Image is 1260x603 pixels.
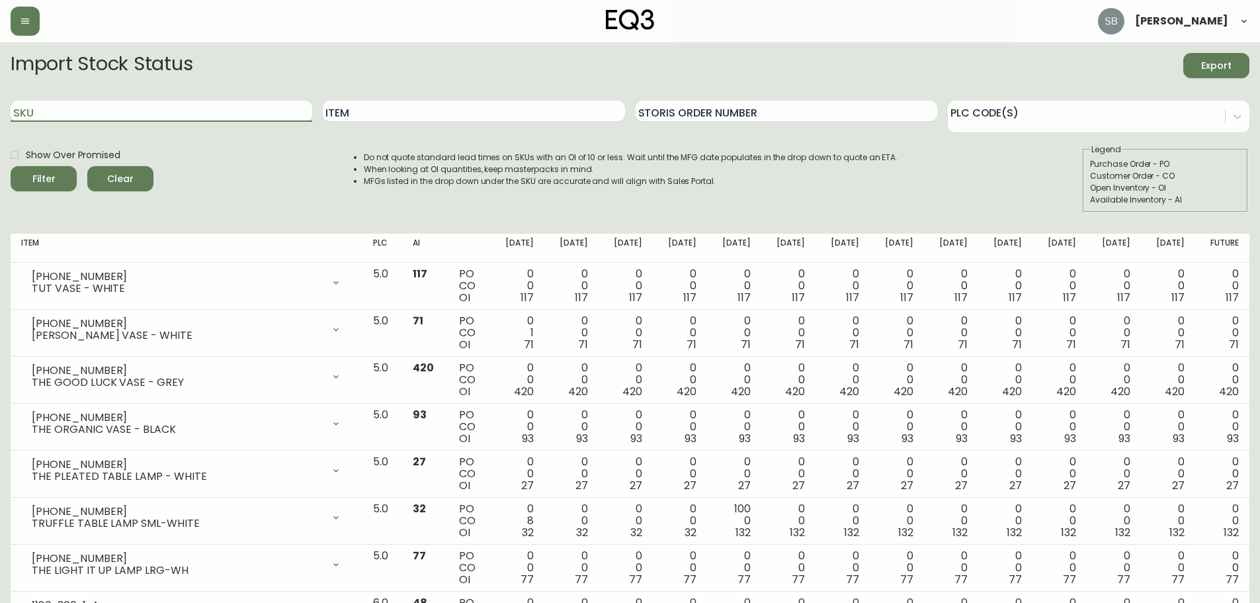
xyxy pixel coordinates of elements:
span: 77 [1117,572,1130,587]
div: 0 0 [1043,550,1076,586]
span: 93 [1173,431,1185,446]
div: 0 0 [826,456,859,492]
div: 0 0 [1043,362,1076,398]
span: 77 [792,572,805,587]
span: 71 [687,337,696,352]
div: 0 0 [935,315,968,351]
div: 0 0 [935,268,968,304]
div: 0 0 [555,268,588,304]
span: 117 [413,266,427,281]
div: Customer Order - CO [1090,170,1241,182]
span: 32 [522,525,534,540]
div: 0 0 [663,315,696,351]
div: 0 0 [718,268,751,304]
span: 77 [737,572,751,587]
span: 71 [958,337,968,352]
div: 0 0 [826,503,859,539]
span: 132 [1169,525,1185,540]
div: THE GOOD LUCK VASE - GREY [32,377,323,389]
span: 117 [1226,290,1239,305]
div: 0 0 [718,456,751,492]
div: 0 0 [609,315,642,351]
span: OI [459,337,470,352]
div: 0 0 [609,550,642,586]
span: 27 [792,478,805,493]
div: 0 0 [1206,315,1239,351]
div: 0 0 [880,503,913,539]
div: 0 0 [880,268,913,304]
div: [PERSON_NAME] VASE - WHITE [32,330,323,342]
button: Clear [87,166,153,191]
div: 0 0 [1097,550,1130,586]
span: 117 [846,290,859,305]
span: 32 [685,525,696,540]
span: Export [1194,58,1239,74]
div: Purchase Order - PO [1090,158,1241,170]
div: [PHONE_NUMBER] [32,553,323,565]
th: PLC [362,234,402,263]
div: 0 0 [1206,409,1239,445]
span: 420 [413,360,434,375]
div: 0 0 [989,503,1022,539]
th: [DATE] [761,234,816,263]
div: 100 0 [718,503,751,539]
li: When looking at OI quantities, keep masterpacks in mind. [364,163,898,175]
div: 0 0 [935,409,968,445]
div: PO CO [459,409,479,445]
span: 71 [413,313,423,328]
span: 420 [1111,384,1130,399]
span: 93 [685,431,696,446]
div: 0 0 [555,550,588,586]
span: 71 [1175,337,1185,352]
td: 5.0 [362,404,402,451]
div: 0 0 [555,456,588,492]
div: 0 0 [501,456,534,492]
span: 420 [1165,384,1185,399]
td: 5.0 [362,498,402,545]
span: 71 [632,337,642,352]
span: 27 [575,478,588,493]
span: Clear [98,171,143,187]
span: OI [459,478,470,493]
img: logo [606,9,655,30]
div: 0 8 [501,503,534,539]
span: 132 [898,525,913,540]
span: 93 [1064,431,1076,446]
span: 117 [683,290,696,305]
div: 0 0 [1097,503,1130,539]
span: 132 [844,525,859,540]
div: 0 0 [880,315,913,351]
th: [DATE] [490,234,544,263]
th: [DATE] [870,234,924,263]
div: 0 0 [1152,362,1185,398]
div: 0 0 [1043,268,1076,304]
span: OI [459,525,470,540]
div: 0 0 [826,268,859,304]
legend: Legend [1090,144,1122,156]
span: 93 [956,431,968,446]
td: 5.0 [362,451,402,498]
span: 27 [955,478,968,493]
div: [PHONE_NUMBER] [32,506,323,518]
div: 0 0 [1152,503,1185,539]
span: 71 [1120,337,1130,352]
span: 117 [575,290,588,305]
div: TUT VASE - WHITE [32,283,323,295]
span: 71 [849,337,859,352]
div: 0 0 [718,362,751,398]
div: 0 0 [1043,503,1076,539]
div: 0 0 [1097,409,1130,445]
span: 77 [413,548,426,563]
span: 27 [738,478,751,493]
span: 71 [524,337,534,352]
span: 420 [785,384,805,399]
span: 71 [741,337,751,352]
div: Available Inventory - AI [1090,194,1241,206]
th: [DATE] [544,234,599,263]
span: 32 [630,525,642,540]
div: 0 0 [501,550,534,586]
span: 420 [894,384,913,399]
span: 27 [1009,478,1022,493]
div: 0 0 [880,456,913,492]
div: 0 0 [826,315,859,351]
